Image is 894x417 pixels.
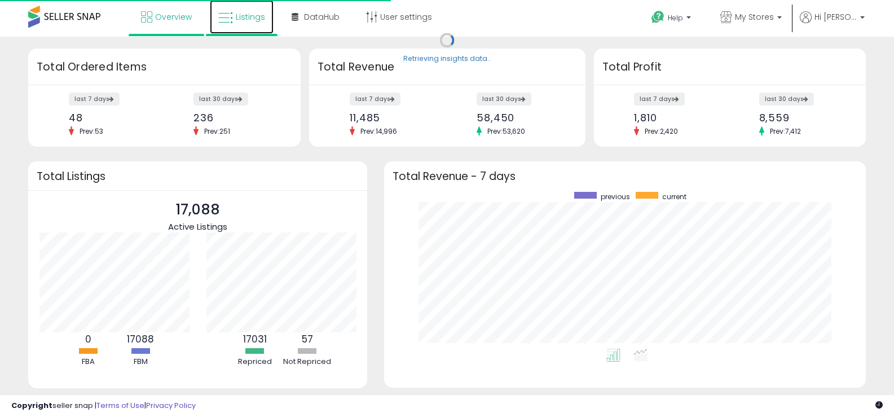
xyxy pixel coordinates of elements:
[85,332,91,346] b: 0
[634,112,721,124] div: 1,810
[63,357,113,367] div: FBA
[662,192,686,201] span: current
[355,126,403,136] span: Prev: 14,996
[800,11,865,37] a: Hi [PERSON_NAME]
[193,112,280,124] div: 236
[282,357,333,367] div: Not Repriced
[304,11,340,23] span: DataHub
[759,93,814,106] label: last 30 days
[96,400,144,411] a: Terms of Use
[759,112,846,124] div: 8,559
[243,332,267,346] b: 17031
[482,126,531,136] span: Prev: 53,620
[668,13,683,23] span: Help
[318,59,577,75] h3: Total Revenue
[69,112,156,124] div: 48
[350,93,400,106] label: last 7 days
[601,192,630,201] span: previous
[74,126,109,136] span: Prev: 53
[477,93,531,106] label: last 30 days
[602,59,858,75] h3: Total Profit
[735,11,774,23] span: My Stores
[477,112,566,124] div: 58,450
[199,126,236,136] span: Prev: 251
[642,2,702,37] a: Help
[393,172,857,181] h3: Total Revenue - 7 days
[814,11,857,23] span: Hi [PERSON_NAME]
[193,93,248,106] label: last 30 days
[168,199,227,221] p: 17,088
[69,93,120,106] label: last 7 days
[403,54,491,64] div: Retrieving insights data..
[634,93,685,106] label: last 7 days
[230,357,280,367] div: Repriced
[639,126,684,136] span: Prev: 2,420
[155,11,192,23] span: Overview
[146,400,196,411] a: Privacy Policy
[127,332,154,346] b: 17088
[651,10,665,24] i: Get Help
[168,221,227,232] span: Active Listings
[236,11,265,23] span: Listings
[11,400,52,411] strong: Copyright
[11,401,196,411] div: seller snap | |
[115,357,166,367] div: FBM
[764,126,807,136] span: Prev: 7,412
[37,59,292,75] h3: Total Ordered Items
[37,172,359,181] h3: Total Listings
[302,332,313,346] b: 57
[350,112,439,124] div: 11,485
